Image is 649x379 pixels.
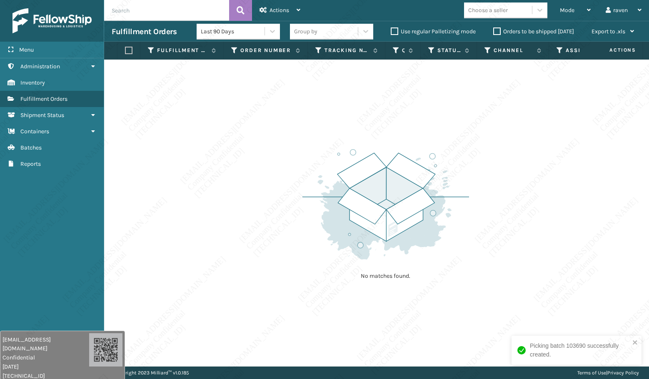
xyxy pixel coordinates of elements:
h3: Fulfillment Orders [112,27,177,37]
span: Inventory [20,79,45,86]
span: Mode [560,7,574,14]
label: Order Number [240,47,292,54]
label: Fulfillment Order Id [157,47,207,54]
span: Export to .xls [592,28,625,35]
button: close [632,339,638,347]
label: Assigned Carrier Service [566,47,612,54]
div: Choose a seller [468,6,508,15]
span: Shipment Status [20,112,64,119]
span: Reports [20,160,41,167]
div: Group by [294,27,317,36]
label: Quantity [402,47,404,54]
div: Picking batch 103690 successfully created. [530,342,630,359]
label: Tracking Number [324,47,369,54]
span: Administration [20,63,60,70]
div: Last 90 Days [201,27,265,36]
span: Menu [19,46,34,53]
label: Use regular Palletizing mode [391,28,476,35]
span: Containers [20,128,49,135]
span: Fulfillment Orders [20,95,67,102]
p: Copyright 2023 Milliard™ v 1.0.185 [114,367,189,379]
span: Actions [270,7,289,14]
span: Actions [583,43,641,57]
label: Orders to be shipped [DATE] [493,28,574,35]
span: Confidential [2,353,89,362]
img: logo [12,8,92,33]
span: [EMAIL_ADDRESS][DOMAIN_NAME] [2,335,89,353]
label: Channel [494,47,533,54]
span: [DATE] [2,362,89,371]
span: Batches [20,144,42,151]
label: Status [437,47,461,54]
